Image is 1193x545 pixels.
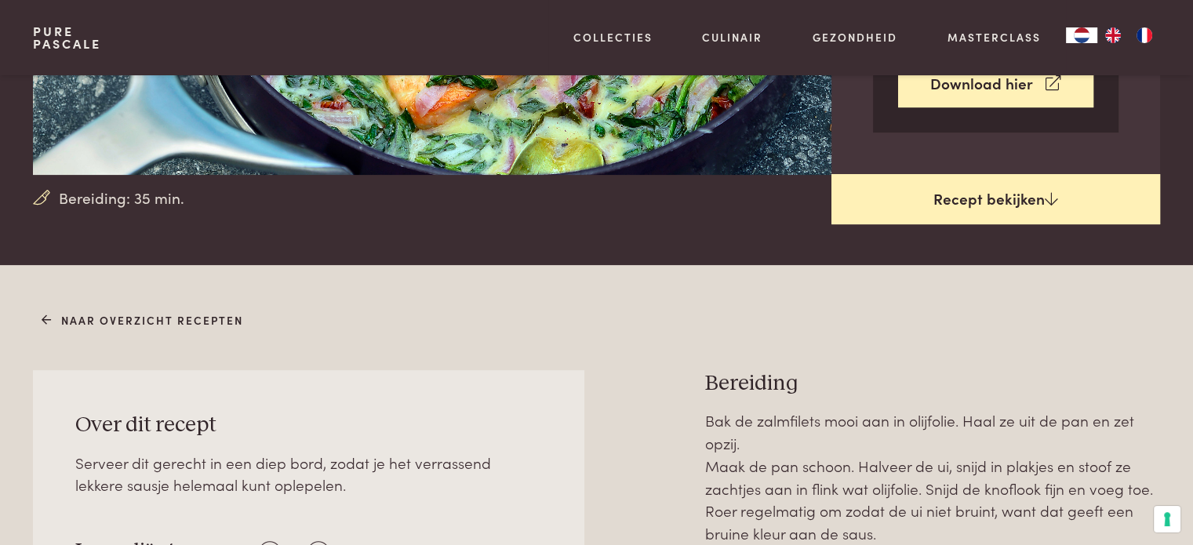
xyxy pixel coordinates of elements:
aside: Language selected: Nederlands [1066,27,1160,43]
a: Recept bekijken [831,174,1160,224]
a: Culinair [702,29,762,45]
a: Collecties [573,29,653,45]
a: NL [1066,27,1097,43]
h3: Bereiding [705,370,1160,398]
h3: Over dit recept [75,412,543,439]
div: Language [1066,27,1097,43]
a: Gezondheid [813,29,897,45]
a: Naar overzicht recepten [42,312,243,329]
div: Serveer dit gerecht in een diep bord, zodat je het verrassend lekkere sausje helemaal kunt oplepe... [75,452,543,496]
span: Bereiding: 35 min. [59,187,184,209]
ul: Language list [1097,27,1160,43]
a: PurePascale [33,25,101,50]
button: Uw voorkeuren voor toestemming voor trackingtechnologieën [1154,506,1180,532]
a: EN [1097,27,1129,43]
a: Download hier [898,59,1093,108]
a: Masterclass [947,29,1041,45]
a: FR [1129,27,1160,43]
